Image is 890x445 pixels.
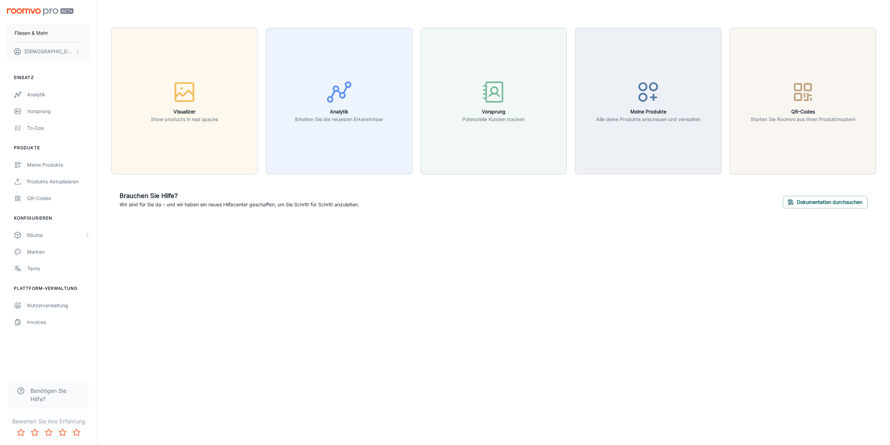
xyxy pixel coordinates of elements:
[575,97,721,104] a: Meine ProdukteAlle deine Produkte anschauen und verwalten
[27,161,90,169] div: Meine Produkte
[575,28,721,174] button: Meine ProdukteAlle deine Produkte anschauen und verwalten
[783,196,868,208] button: Dokumentation durchsuchen
[27,108,90,115] div: Vorsprung
[111,28,258,174] button: VisualizerShow products in real spaces
[751,108,856,116] h6: QR-Codes
[120,191,359,201] h6: Brauchen Sie Hilfe?
[7,8,73,16] img: Roomvo PRO Beta
[266,28,412,174] button: AnalytikErhalten Sie die neuesten Erkenntnisse
[7,24,90,42] button: Fliesen & Mehr
[421,28,567,174] button: VorsprungPotenzielle Kunden tracken
[7,42,90,61] button: [DEMOGRAPHIC_DATA] [PERSON_NAME]
[27,124,90,132] div: To-dos
[120,201,359,208] p: Wir sind für Sie da – und wir haben ein neues Hilfecenter geschaffen, um Sie Schritt für Schritt ...
[751,116,856,123] p: Starten Sie Roomvo aus Ihren Produktmustern
[266,97,412,104] a: AnalytikErhalten Sie die neuesten Erkenntnisse
[24,48,73,55] p: [DEMOGRAPHIC_DATA] [PERSON_NAME]
[596,116,701,123] p: Alle deine Produkte anschauen und verwalten
[295,116,383,123] p: Erhalten Sie die neuesten Erkenntnisse
[27,178,90,185] div: Produkte aktualisieren
[730,28,876,174] button: QR-CodesStarten Sie Roomvo aus Ihren Produktmustern
[730,97,876,104] a: QR-CodesStarten Sie Roomvo aus Ihren Produktmustern
[151,116,218,123] p: Show products in real spaces
[596,108,701,116] h6: Meine Produkte
[27,194,90,202] div: QR-Codes
[151,108,218,116] h6: Visualizer
[783,198,868,205] a: Dokumentation durchsuchen
[421,97,567,104] a: VorsprungPotenzielle Kunden tracken
[295,108,383,116] h6: Analytik
[462,116,525,123] p: Potenzielle Kunden tracken
[15,29,48,37] p: Fliesen & Mehr
[27,231,84,239] div: Räume
[462,108,525,116] h6: Vorsprung
[27,91,90,98] div: Analytik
